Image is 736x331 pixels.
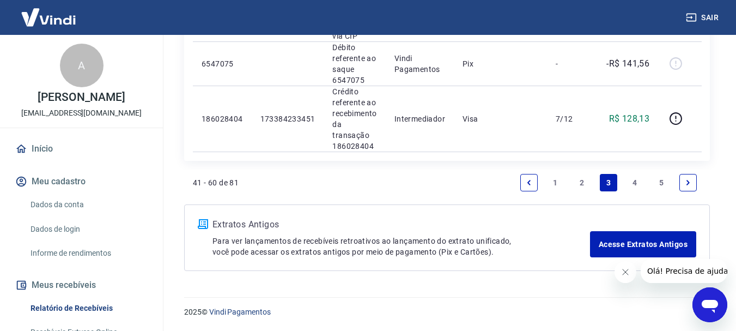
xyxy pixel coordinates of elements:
[547,174,564,191] a: Page 1
[13,137,150,161] a: Início
[26,218,150,240] a: Dados de login
[13,273,150,297] button: Meus recebíveis
[60,44,104,87] div: A
[394,53,445,75] p: Vindi Pagamentos
[590,231,696,257] a: Acesse Extratos Antigos
[600,174,617,191] a: Page 3 is your current page
[26,194,150,216] a: Dados da conta
[212,218,590,231] p: Extratos Antigos
[193,177,239,188] p: 41 - 60 de 81
[260,113,315,124] p: 173384233451
[573,174,591,191] a: Page 2
[609,112,650,125] p: R$ 128,13
[21,107,142,119] p: [EMAIL_ADDRESS][DOMAIN_NAME]
[209,308,271,316] a: Vindi Pagamentos
[626,174,644,191] a: Page 4
[332,86,376,152] p: Crédito referente ao recebimento da transação 186028404
[13,1,84,34] img: Vindi
[556,58,588,69] p: -
[202,58,243,69] p: 6547075
[394,113,445,124] p: Intermediador
[516,170,701,196] ul: Pagination
[202,113,243,124] p: 186028404
[679,174,697,191] a: Next page
[332,42,376,86] p: Débito referente ao saque 6547075
[463,58,538,69] p: Pix
[198,219,208,229] img: ícone
[13,170,150,194] button: Meu cadastro
[684,8,723,28] button: Sair
[692,287,727,322] iframe: Botão para abrir a janela de mensagens
[615,261,636,283] iframe: Fechar mensagem
[641,259,727,283] iframe: Mensagem da empresa
[212,236,590,257] p: Para ver lançamentos de recebíveis retroativos ao lançamento do extrato unificado, você pode aces...
[463,113,538,124] p: Visa
[26,297,150,320] a: Relatório de Recebíveis
[38,92,125,103] p: [PERSON_NAME]
[606,57,649,70] p: -R$ 141,56
[7,8,92,16] span: Olá! Precisa de ajuda?
[184,306,710,318] p: 2025 ©
[520,174,538,191] a: Previous page
[653,174,670,191] a: Page 5
[26,242,150,264] a: Informe de rendimentos
[556,113,588,124] p: 7/12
